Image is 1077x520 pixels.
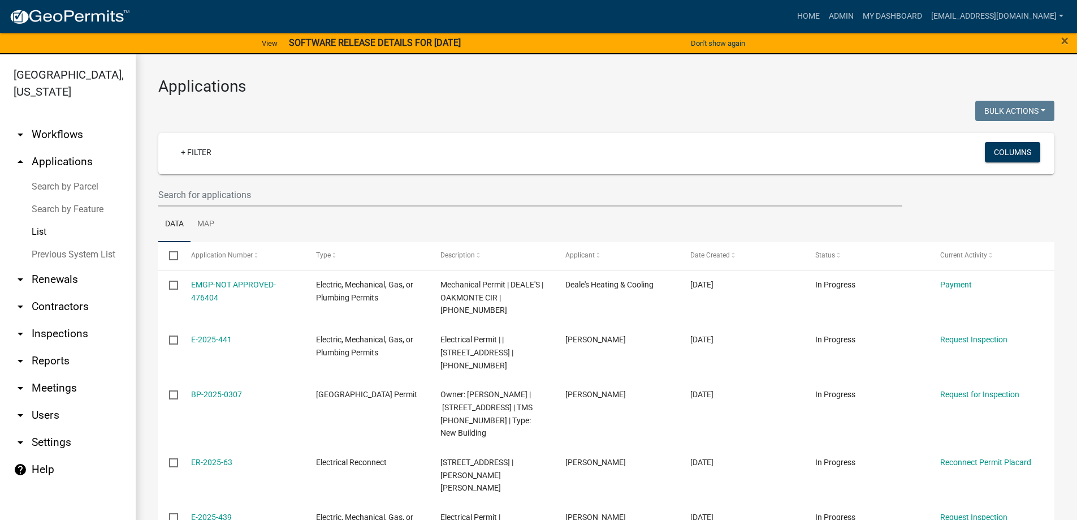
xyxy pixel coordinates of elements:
[158,207,191,243] a: Data
[191,251,253,259] span: Application Number
[815,458,855,467] span: In Progress
[815,251,835,259] span: Status
[191,280,276,302] a: EMGP-NOT APPROVED-476404
[929,242,1054,269] datatable-header-cell: Current Activity
[305,242,430,269] datatable-header-cell: Type
[1061,34,1069,48] button: Close
[940,335,1007,344] a: Request Inspection
[14,300,27,313] i: arrow_drop_down
[191,458,232,467] a: ER-2025-63
[14,327,27,341] i: arrow_drop_down
[172,142,220,162] a: + Filter
[690,390,713,399] span: 09/10/2025
[680,242,804,269] datatable-header-cell: Date Created
[690,335,713,344] span: 09/10/2025
[815,390,855,399] span: In Progress
[1061,33,1069,49] span: ×
[440,335,513,370] span: Electrical Permit | | 42 ROCKY RIVER AME CH RD | 038-00-00-055
[565,335,626,344] span: Serhiy Stashkiv
[316,335,413,357] span: Electric, Mechanical, Gas, or Plumbing Permits
[975,101,1054,121] button: Bulk Actions
[940,458,1031,467] a: Reconnect Permit Placard
[858,6,927,27] a: My Dashboard
[940,251,987,259] span: Current Activity
[824,6,858,27] a: Admin
[565,458,626,467] span: Runda Morton
[690,280,713,289] span: 09/10/2025
[158,183,902,207] input: Search for applications
[14,128,27,141] i: arrow_drop_down
[565,390,626,399] span: Serhiy Stashkiv
[565,251,595,259] span: Applicant
[289,37,461,48] strong: SOFTWARE RELEASE DETAILS FOR [DATE]
[440,280,543,315] span: Mechanical Permit | DEALE'S | OAKMONTE CIR | 099-00-00-119
[804,242,929,269] datatable-header-cell: Status
[257,34,282,53] a: View
[191,207,221,243] a: Map
[815,280,855,289] span: In Progress
[158,242,180,269] datatable-header-cell: Select
[191,335,232,344] a: E-2025-441
[316,458,387,467] span: Electrical Reconnect
[191,390,242,399] a: BP-2025-0307
[14,436,27,449] i: arrow_drop_down
[14,273,27,286] i: arrow_drop_down
[793,6,824,27] a: Home
[14,463,27,476] i: help
[316,251,331,259] span: Type
[14,409,27,422] i: arrow_drop_down
[14,354,27,368] i: arrow_drop_down
[565,280,654,289] span: Deale's Heating & Cooling
[14,155,27,169] i: arrow_drop_up
[690,251,730,259] span: Date Created
[440,390,533,437] span: Owner: STASHKIV SERHIY | 42 ROCKY RIVER AME CH RD | TMS 038-00-00-055 | Type: New Building
[316,390,417,399] span: Abbeville County Building Permit
[815,335,855,344] span: In Progress
[430,242,555,269] datatable-header-cell: Description
[440,251,475,259] span: Description
[686,34,750,53] button: Don't show again
[940,390,1019,399] a: Request for Inspection
[158,77,1054,96] h3: Applications
[316,280,413,302] span: Electric, Mechanical, Gas, or Plumbing Permits
[14,381,27,395] i: arrow_drop_down
[690,458,713,467] span: 09/10/2025
[927,6,1068,27] a: [EMAIL_ADDRESS][DOMAIN_NAME]
[440,458,513,493] span: 1205 MAIN ST N | MILLER NANCY LEE
[985,142,1040,162] button: Columns
[180,242,305,269] datatable-header-cell: Application Number
[555,242,680,269] datatable-header-cell: Applicant
[940,280,972,289] a: Payment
